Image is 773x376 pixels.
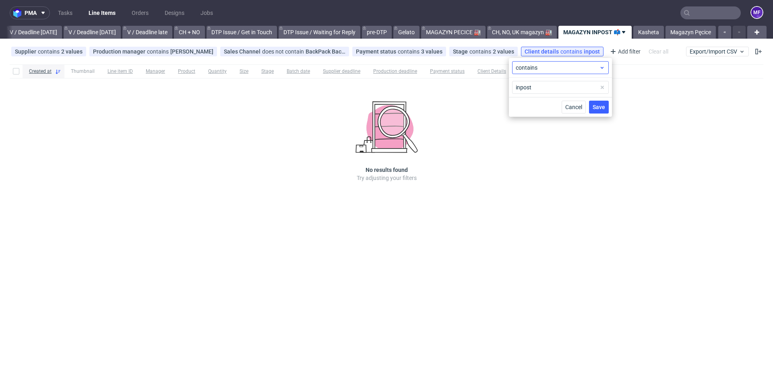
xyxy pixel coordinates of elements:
a: Gelato [393,26,420,39]
div: Clear all [647,46,670,57]
span: Payment status [356,48,398,55]
span: Product [178,68,195,75]
a: V / Deadline [DATE] [64,26,121,39]
span: pma [25,10,37,16]
span: Save [593,104,605,110]
span: contains [516,64,599,72]
button: Cancel [562,101,586,114]
div: 2 values [61,48,83,55]
button: Export/Import CSV [686,47,749,56]
span: Client Details [477,68,506,75]
span: contains [560,48,584,55]
span: Cancel [565,104,582,110]
span: Supplier [15,48,38,55]
span: Manager [146,68,165,75]
span: Thumbnail [71,68,95,75]
span: Size [240,68,248,75]
button: Save [589,101,609,114]
div: 3 values [421,48,442,55]
span: Stage [261,68,274,75]
span: Line item ID [107,68,133,75]
span: Production deadline [373,68,417,75]
p: Try adjusting your filters [357,174,417,182]
a: Line Items [84,6,120,19]
div: BackPack Back Market [306,48,345,55]
button: pma [10,6,50,19]
span: Stage [453,48,469,55]
a: Tasks [53,6,77,19]
span: Created at [29,68,52,75]
span: Client details [525,48,560,55]
div: Add filter [607,45,642,58]
figcaption: MF [751,7,763,18]
div: [PERSON_NAME] [170,48,213,55]
span: Supplier deadline [323,68,360,75]
h3: No results found [366,166,408,174]
span: Payment status [430,68,465,75]
span: Export/Import CSV [690,48,745,55]
span: Quantity [208,68,227,75]
img: logo [13,8,25,18]
a: Orders [127,6,153,19]
span: contains [469,48,493,55]
a: MAGAZYN PECICE 🏭 [421,26,486,39]
span: Sales Channel [224,48,262,55]
span: Production manager [93,48,147,55]
a: CH, NO, UK magazyn 🏭 [487,26,557,39]
span: does not contain [262,48,306,55]
a: Designs [160,6,189,19]
a: Kasheta [633,26,664,39]
span: contains [398,48,421,55]
div: 2 values [493,48,514,55]
a: V / Deadline late [122,26,172,39]
a: Magazyn Pęcice [666,26,716,39]
span: Batch date [287,68,310,75]
a: MAGAZYN INPOST 📫 [558,26,632,39]
span: contains [38,48,61,55]
a: Jobs [196,6,218,19]
a: DTP Issue / Get in Touch [207,26,277,39]
div: inpost [584,48,600,55]
a: V / Deadline [DATE] [5,26,62,39]
a: CH + NO [174,26,205,39]
input: Type here... [512,81,609,94]
a: pre-DTP [362,26,392,39]
span: contains [147,48,170,55]
a: DTP Issue / Waiting for Reply [279,26,360,39]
